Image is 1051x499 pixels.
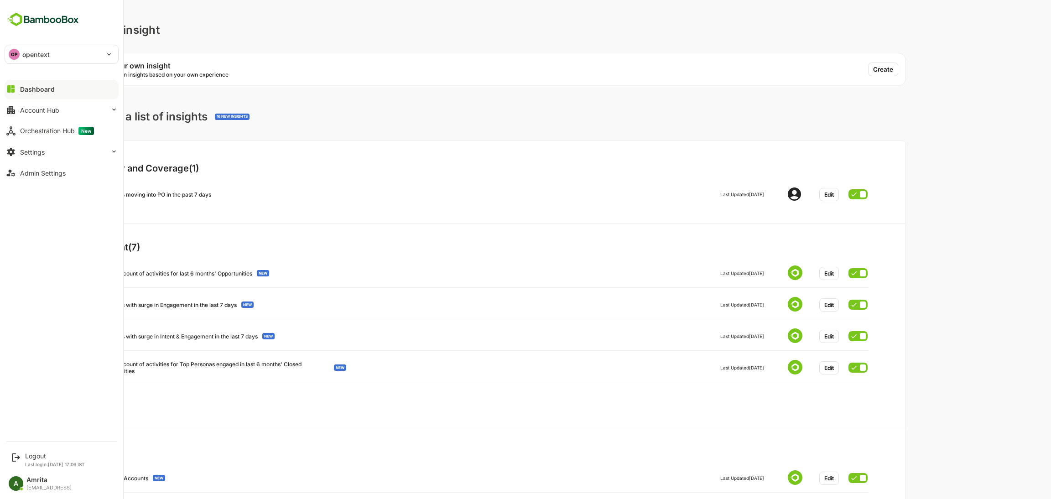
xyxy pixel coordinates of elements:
[41,399,62,406] span: View All
[41,327,836,343] div: Checkbox demoAccounts with surge in Intent & Engagement in the last 7 daysNEWLast Updated[DATE]Edit
[688,333,732,339] div: Last Updated [DATE]
[688,192,732,197] div: Last Updated [DATE]
[20,85,55,93] div: Dashboard
[225,270,237,276] div: NEW
[5,101,119,119] button: Account Hub
[787,330,807,343] button: Edit
[787,188,807,201] button: Edit
[41,242,487,253] div: Engagement ( 7 )
[55,72,199,78] p: Make your own insights based on your own experience
[41,163,487,174] div: Data Quality and Coverage ( 1 )
[9,476,23,491] div: A
[5,143,119,161] button: Settings
[26,485,72,491] div: [EMAIL_ADDRESS]
[787,472,807,485] button: Edit
[20,106,59,114] div: Account Hub
[78,127,94,135] span: New
[5,45,118,63] div: OPopentext
[41,185,836,201] div: Checkbox demoAccounts moving into PO in the past 7 daysLast Updated[DATE]Edit
[121,475,133,481] div: NEW
[5,11,82,28] img: BambooboxFullLogoMark.5f36c76dfaba33ec1ec1367b70bb1252.svg
[41,295,836,312] div: Checkbox demoAccounts with surge in Engagement in the last 7 daysNEWLast Updated[DATE]Edit
[688,365,732,370] div: Last Updated [DATE]
[5,80,119,98] button: Dashboard
[36,22,128,38] p: Create an insight
[68,333,314,340] div: Accounts with surge in Intent & Engagement in the last 7 days
[41,447,487,457] div: Intent ( 7 )
[41,468,836,485] div: Checkbox demoNet New AccountsNEWLast Updated[DATE]Edit
[41,358,836,374] div: Checkbox demoAverage count of activities for Top Personas engaged in last 6 months' Closed Opport...
[836,62,866,76] button: Create
[688,475,732,481] div: Last Updated [DATE]
[20,169,66,177] div: Admin Settings
[26,476,72,484] div: Amrita
[302,364,314,371] div: NEW
[20,127,94,135] div: Orchestration Hub
[688,270,732,276] div: Last Updated [DATE]
[25,462,85,467] p: Last login: [DATE] 17:06 IST
[5,122,119,140] button: Orchestration HubNew
[209,301,222,308] div: NEW
[22,50,50,59] p: opentext
[68,191,314,198] div: Accounts moving into PO in the past 7 days
[836,62,874,76] a: Create
[5,164,119,182] button: Admin Settings
[787,267,807,280] button: Edit
[68,475,314,482] div: Net New Accounts
[185,114,216,119] div: 16 NEW INSIGHTS
[25,452,85,460] div: Logout
[230,333,243,339] div: NEW
[55,62,199,70] p: Create your own insight
[787,298,807,312] button: Edit
[22,110,218,124] div: Choose from a list of insights
[20,148,45,156] div: Settings
[787,361,807,374] button: Edit
[68,361,314,374] div: Average count of activities for Top Personas engaged in last 6 months' Closed Opportunities
[41,264,836,280] div: Checkbox demoAverage count of activities for last 6 months' OpportunitiesNEWLast Updated[DATE]Edit
[688,302,732,307] div: Last Updated [DATE]
[9,49,20,60] div: OP
[68,301,314,308] div: Accounts with surge in Engagement in the last 7 days
[68,270,314,277] div: Average count of activities for last 6 months' Opportunities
